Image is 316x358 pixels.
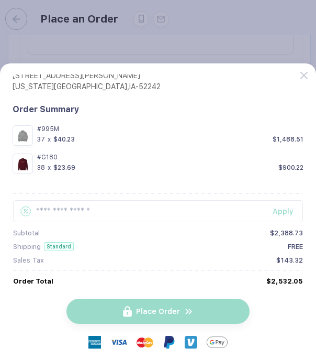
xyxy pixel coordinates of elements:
div: Shipping [13,243,41,251]
div: Sales Tax [13,256,44,264]
img: express [88,336,101,349]
div: x [47,136,52,143]
div: Order Total [13,277,53,285]
button: Apply [259,200,303,222]
div: $900.22 [278,164,303,171]
div: #995M [37,125,303,133]
img: 7c051431-e7a6-4f21-ade6-1a92880b2f04_nt_front_1758502823160.jpg [15,128,30,143]
div: $1,488.51 [273,136,303,143]
img: visa [110,334,127,351]
div: Order Summary [13,104,303,114]
img: Paypal [163,336,175,349]
img: GPay [207,332,228,353]
div: $143.32 [276,256,303,264]
div: $23.69 [53,164,75,171]
div: 37 [37,136,45,143]
div: [STREET_ADDRESS][PERSON_NAME] [13,71,161,82]
div: Standard [44,242,74,251]
img: master-card [137,334,153,351]
div: Subtotal [13,229,40,237]
div: $2,532.05 [266,277,303,285]
img: Venmo [185,336,197,349]
div: 38 [37,164,45,171]
img: 849a9d1c-d26e-4090-b093-e7250c6d8abf_nt_front_1757856636989.jpg [15,156,30,171]
div: [US_STATE][GEOGRAPHIC_DATA] , IA - 52242 [13,82,161,93]
div: $2,388.73 [270,229,303,237]
div: Apply [273,207,303,215]
div: $40.23 [53,136,75,143]
div: #G180 [37,154,303,161]
div: FREE [288,243,303,251]
div: x [47,164,52,171]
